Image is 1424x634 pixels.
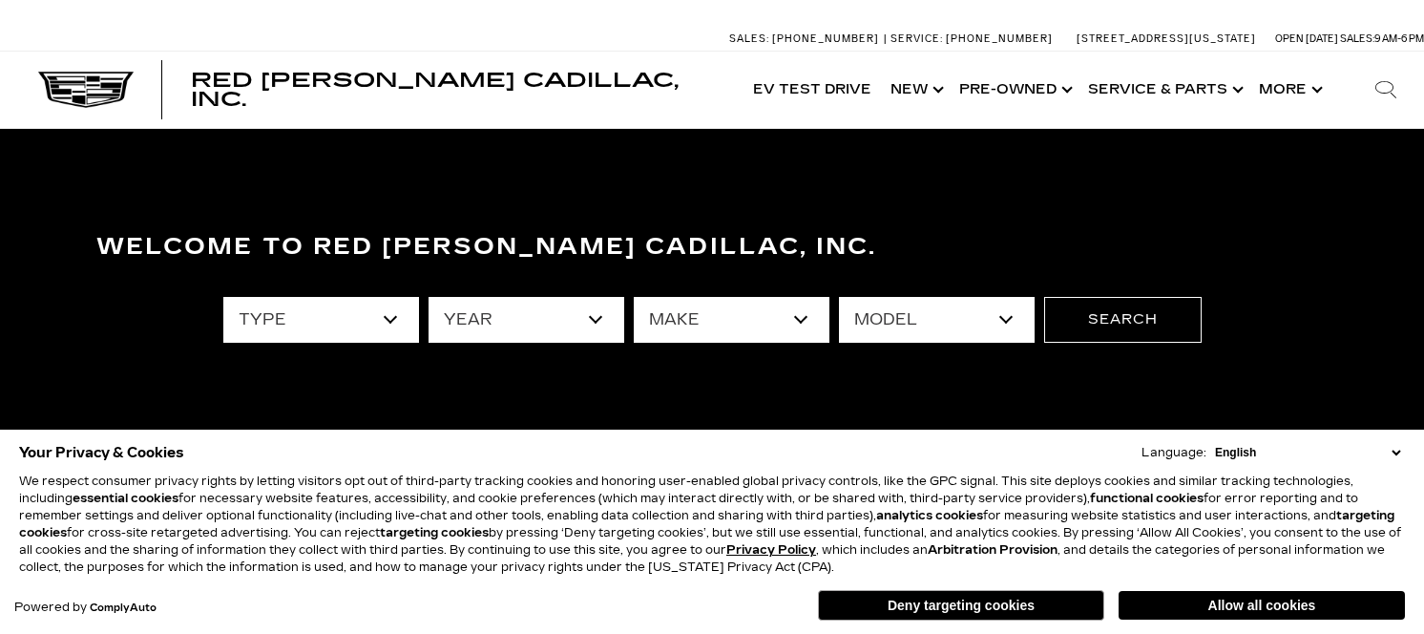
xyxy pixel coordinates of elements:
a: Pre-Owned [950,52,1078,128]
img: Cadillac Dark Logo with Cadillac White Text [38,72,134,108]
span: Your Privacy & Cookies [19,439,184,466]
a: Service & Parts [1078,52,1249,128]
span: Open [DATE] [1275,32,1338,45]
span: [PHONE_NUMBER] [946,32,1053,45]
select: Filter by type [223,297,419,343]
span: 9 AM-6 PM [1374,32,1424,45]
a: Privacy Policy [726,543,816,557]
a: New [881,52,950,128]
a: Service: [PHONE_NUMBER] [884,33,1058,44]
strong: functional cookies [1090,492,1204,505]
select: Filter by model [839,297,1035,343]
a: [STREET_ADDRESS][US_STATE] [1077,32,1256,45]
span: Sales: [1340,32,1374,45]
select: Language Select [1210,444,1405,461]
select: Filter by make [634,297,829,343]
button: Search [1044,297,1202,343]
p: We respect consumer privacy rights by letting visitors opt out of third-party tracking cookies an... [19,473,1405,576]
strong: analytics cookies [876,509,983,522]
a: Red [PERSON_NAME] Cadillac, Inc. [191,71,724,109]
a: ComplyAuto [90,602,157,614]
button: More [1249,52,1329,128]
select: Filter by year [429,297,624,343]
span: Sales: [729,32,769,45]
span: Red [PERSON_NAME] Cadillac, Inc. [191,69,679,111]
span: Service: [890,32,943,45]
a: Sales: [PHONE_NUMBER] [729,33,884,44]
strong: targeting cookies [380,526,489,539]
button: Allow all cookies [1119,591,1405,620]
h3: Welcome to Red [PERSON_NAME] Cadillac, Inc. [96,228,1328,266]
a: EV Test Drive [743,52,881,128]
strong: Arbitration Provision [928,543,1058,557]
strong: essential cookies [73,492,178,505]
span: [PHONE_NUMBER] [772,32,879,45]
div: Powered by [14,602,157,614]
button: Deny targeting cookies [818,590,1104,621]
div: Language: [1141,447,1206,458]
